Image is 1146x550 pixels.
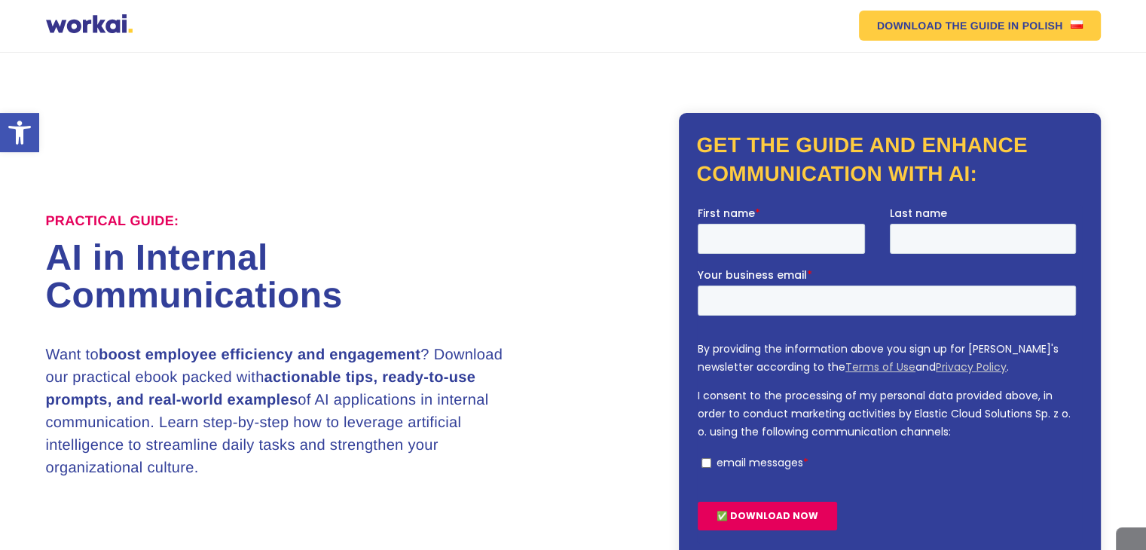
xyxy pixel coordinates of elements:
[697,131,1083,188] h2: Get the guide and enhance communication with AI:
[1071,20,1083,29] img: US flag
[698,206,1082,543] iframe: Form 0
[877,20,1005,31] em: DOWNLOAD THE GUIDE
[99,347,420,363] strong: boost employee efficiency and engagement
[859,11,1101,41] a: DOWNLOAD THE GUIDEIN POLISHUS flag
[46,213,179,230] label: Practical Guide:
[46,344,521,479] h3: Want to ? Download our practical ebook packed with of AI applications in internal communication. ...
[46,240,573,315] h1: AI in Internal Communications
